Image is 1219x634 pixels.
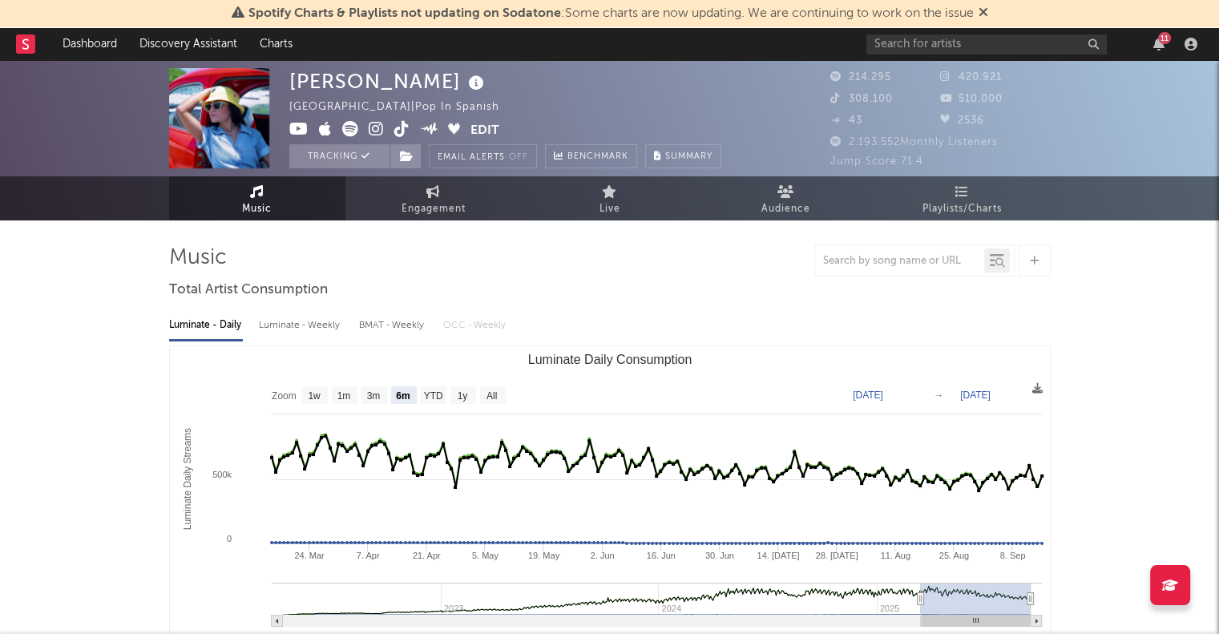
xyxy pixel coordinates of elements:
[866,34,1107,55] input: Search for artists
[979,7,988,20] span: Dismiss
[830,94,893,104] span: 308.100
[289,144,390,168] button: Tracking
[830,72,891,83] span: 214.295
[182,428,193,530] text: Luminate Daily Streams
[1153,38,1165,50] button: 11
[830,137,998,147] span: 2.193.552 Monthly Listeners
[527,353,692,366] text: Luminate Daily Consumption
[402,200,466,219] span: Engagement
[169,281,328,300] span: Total Artist Consumption
[272,390,297,402] text: Zoom
[366,390,380,402] text: 3m
[922,200,1002,219] span: Playlists/Charts
[289,68,488,95] div: [PERSON_NAME]
[470,121,499,141] button: Edit
[815,255,984,268] input: Search by song name or URL
[960,390,991,401] text: [DATE]
[423,390,442,402] text: YTD
[761,200,810,219] span: Audience
[294,551,325,560] text: 24. Mar
[940,115,984,126] span: 2536
[226,534,231,543] text: 0
[248,7,974,20] span: : Some charts are now updating. We are continuing to work on the issue
[940,72,1002,83] span: 420.921
[248,28,304,60] a: Charts
[242,200,272,219] span: Music
[345,176,522,220] a: Engagement
[51,28,128,60] a: Dashboard
[645,144,721,168] button: Summary
[830,156,923,167] span: Jump Score: 71.4
[940,94,1003,104] span: 510.000
[830,115,862,126] span: 43
[567,147,628,167] span: Benchmark
[934,390,943,401] text: →
[646,551,675,560] text: 16. Jun
[665,152,712,161] span: Summary
[704,551,733,560] text: 30. Jun
[853,390,883,401] text: [DATE]
[599,200,620,219] span: Live
[308,390,321,402] text: 1w
[938,551,968,560] text: 25. Aug
[169,312,243,339] div: Luminate - Daily
[486,390,496,402] text: All
[815,551,858,560] text: 28. [DATE]
[590,551,614,560] text: 2. Jun
[337,390,350,402] text: 1m
[356,551,379,560] text: 7. Apr
[471,551,498,560] text: 5. May
[522,176,698,220] a: Live
[880,551,910,560] text: 11. Aug
[527,551,559,560] text: 19. May
[757,551,799,560] text: 14. [DATE]
[128,28,248,60] a: Discovery Assistant
[396,390,410,402] text: 6m
[248,7,561,20] span: Spotify Charts & Playlists not updating on Sodatone
[359,312,427,339] div: BMAT - Weekly
[429,144,537,168] button: Email AlertsOff
[874,176,1051,220] a: Playlists/Charts
[212,470,232,479] text: 500k
[509,153,528,162] em: Off
[457,390,467,402] text: 1y
[698,176,874,220] a: Audience
[289,98,518,117] div: [GEOGRAPHIC_DATA] | Pop in Spanish
[412,551,440,560] text: 21. Apr
[999,551,1025,560] text: 8. Sep
[545,144,637,168] a: Benchmark
[259,312,343,339] div: Luminate - Weekly
[1158,32,1171,44] div: 11
[169,176,345,220] a: Music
